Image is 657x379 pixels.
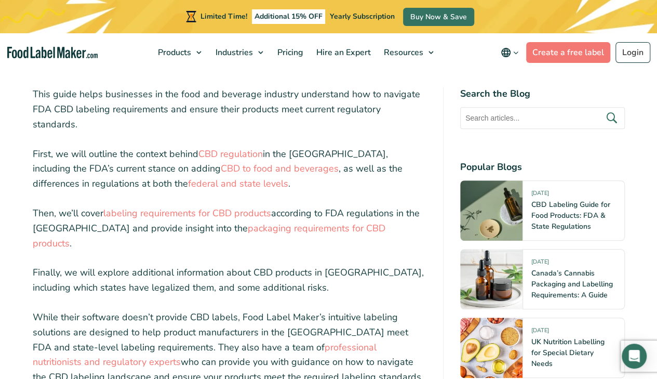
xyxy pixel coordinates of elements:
span: Industries [212,47,254,58]
a: UK Nutrition Labelling for Special Dietary Needs [531,337,605,369]
span: Products [155,47,192,58]
a: Canada’s Cannabis Packaging and Labelling Requirements: A Guide [531,268,613,300]
span: Additional 15% OFF [252,9,325,24]
a: Buy Now & Save [403,8,474,26]
a: Login [615,42,650,63]
a: Industries [209,33,269,72]
span: [DATE] [531,326,549,338]
a: Create a free label [526,42,610,63]
a: CBD regulation [198,148,263,160]
span: Limited Time! [200,11,247,21]
a: Resources [378,33,439,72]
p: First, we will outline the context behind in the [GEOGRAPHIC_DATA], including the FDA’s current s... [33,147,426,191]
a: Products [152,33,207,72]
p: This guide helps businesses in the food and beverage industry understand how to navigate FDA CBD ... [33,87,426,132]
a: CBD to food and beverages [221,162,339,175]
p: Then, we’ll cover according to FDA regulations in the [GEOGRAPHIC_DATA] and provide insight into ... [33,206,426,251]
span: Yearly Subscription [330,11,395,21]
a: packaging requirements for CBD products [33,222,385,250]
a: CBD Labeling Guide for Food Products: FDA & State Regulations [531,200,610,231]
span: Hire an Expert [313,47,372,58]
a: federal and state levels [188,177,288,190]
h4: Search the Blog [460,87,625,101]
a: Pricing [271,33,307,72]
a: labeling requirements for CBD products [103,207,271,219]
a: Hire an Expert [310,33,375,72]
input: Search articles... [460,107,625,129]
h4: Popular Blogs [460,160,625,174]
a: professional nutritionists and regulatory experts [33,341,377,369]
div: Open Intercom Messenger [622,344,647,369]
p: Finally, we will explore additional information about CBD products in [GEOGRAPHIC_DATA], includin... [33,265,426,295]
span: [DATE] [531,258,549,270]
span: [DATE] [531,189,549,201]
span: Pricing [274,47,304,58]
span: Resources [381,47,424,58]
